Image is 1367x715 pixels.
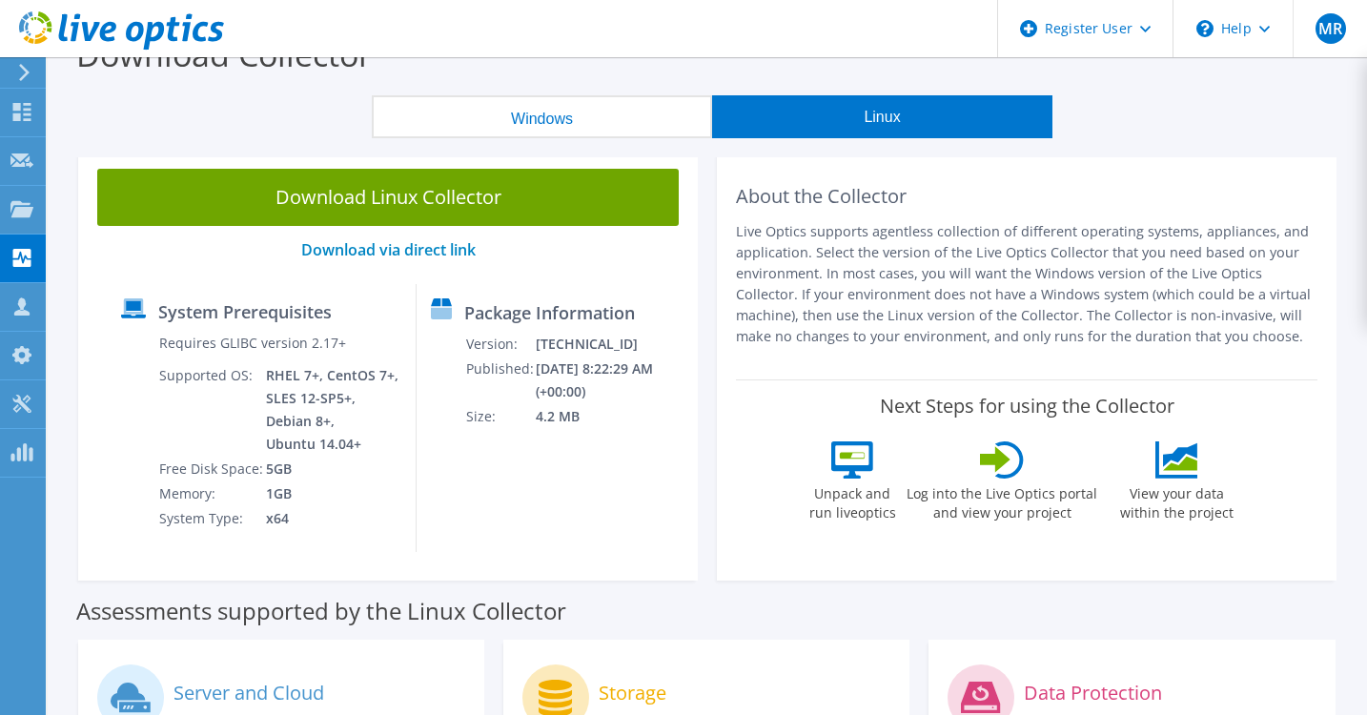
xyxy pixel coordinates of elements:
td: Free Disk Space: [158,457,265,481]
label: View your data within the project [1108,479,1245,522]
h2: About the Collector [736,185,1317,208]
span: MR [1316,13,1346,44]
td: x64 [265,506,400,531]
button: Linux [712,95,1052,138]
td: RHEL 7+, CentOS 7+, SLES 12-SP5+, Debian 8+, Ubuntu 14.04+ [265,363,400,457]
label: Package Information [464,303,635,322]
svg: \n [1196,20,1214,37]
td: [TECHNICAL_ID] [535,332,690,357]
td: System Type: [158,506,265,531]
label: Storage [599,684,666,703]
a: Download Linux Collector [97,169,679,226]
td: Memory: [158,481,265,506]
label: Next Steps for using the Collector [880,395,1174,418]
td: Size: [465,404,535,429]
td: Version: [465,332,535,357]
label: System Prerequisites [158,302,332,321]
label: Log into the Live Optics portal and view your project [906,479,1098,522]
label: Data Protection [1024,684,1162,703]
p: Live Optics supports agentless collection of different operating systems, appliances, and applica... [736,221,1317,347]
td: Supported OS: [158,363,265,457]
label: Server and Cloud [173,684,324,703]
td: 4.2 MB [535,404,690,429]
td: 1GB [265,481,400,506]
label: Unpack and run liveoptics [808,479,896,522]
button: Windows [372,95,712,138]
a: Download via direct link [301,239,476,260]
label: Requires GLIBC version 2.17+ [159,334,346,353]
td: [DATE] 8:22:29 AM (+00:00) [535,357,690,404]
td: 5GB [265,457,400,481]
td: Published: [465,357,535,404]
label: Assessments supported by the Linux Collector [76,602,566,621]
